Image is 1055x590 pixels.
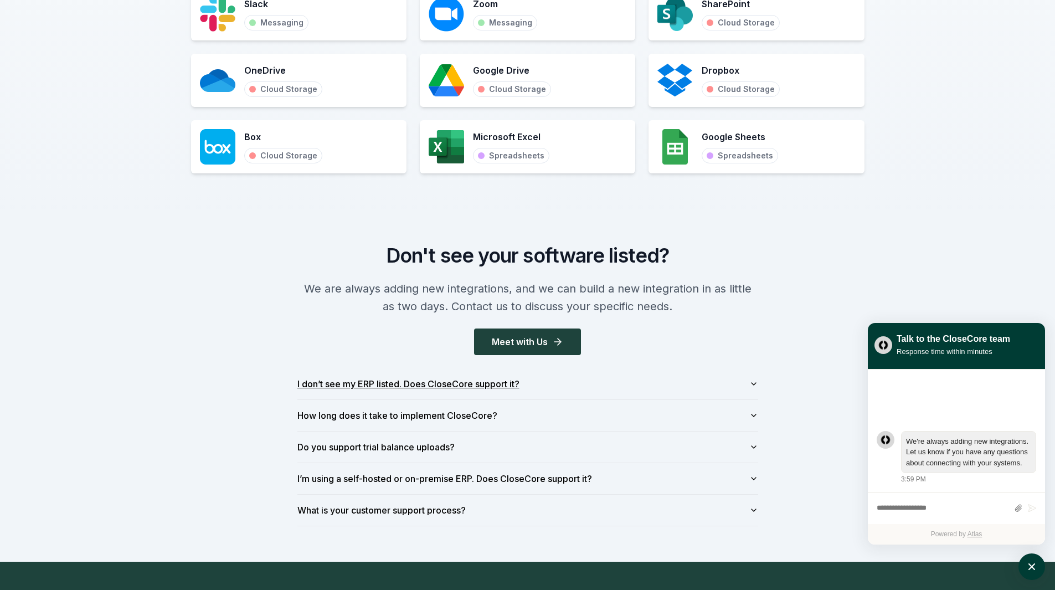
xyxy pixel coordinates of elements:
[877,498,1036,519] div: atlas-composer
[901,474,926,484] div: 3:59 PM
[702,64,780,77] h3: Dropbox
[297,432,758,463] button: Do you support trial balance uploads?
[260,18,303,28] div: Messaging
[244,130,322,143] h3: Box
[297,244,758,266] h2: Don't see your software listed?
[868,370,1045,545] div: atlas-ticket
[657,63,693,98] img: Dropbox logo
[897,346,1010,357] div: Response time within minutes
[1018,553,1045,580] button: atlas-launcher
[297,495,758,526] button: What is your customer support process?
[906,436,1031,469] div: atlas-message-text
[429,63,464,98] img: Google Drive logo
[473,64,551,77] h3: Google Drive
[297,400,758,431] button: How long does it take to implement CloseCore?
[901,431,1036,474] div: atlas-message-bubble
[200,63,235,98] img: OneDrive logo
[1014,504,1022,513] button: Attach files by clicking or dropping files here
[874,336,892,354] img: yblje5SQxOoZuw2TcITt_icon.png
[489,151,544,161] div: Spreadsheets
[868,323,1045,545] div: atlas-window
[877,431,894,449] div: atlas-message-author-avatar
[474,329,581,355] button: Meet with Us
[718,151,773,161] div: Spreadsheets
[897,332,1010,346] div: Talk to the CloseCore team
[489,18,532,28] div: Messaging
[297,368,758,399] button: I don’t see my ERP listed. Does CloseCore support it?
[718,84,775,94] div: Cloud Storage
[702,130,778,143] h3: Google Sheets
[489,84,546,94] div: Cloud Storage
[260,84,317,94] div: Cloud Storage
[868,524,1045,545] div: Powered by
[429,129,464,165] img: Microsoft Excel logo
[297,463,758,494] button: I’m using a self-hosted or on-premise ERP. Does CloseCore support it?
[901,431,1036,485] div: Thursday, September 11, 3:59 PM
[297,280,758,315] p: We are always adding new integrations, and we can build a new integration in as little as two day...
[718,18,775,28] div: Cloud Storage
[244,64,322,77] h3: OneDrive
[967,530,982,538] a: Atlas
[657,129,693,165] img: Google Sheets logo
[200,129,235,165] img: Box logo
[260,151,317,161] div: Cloud Storage
[473,130,549,143] h3: Microsoft Excel
[877,431,1036,485] div: atlas-message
